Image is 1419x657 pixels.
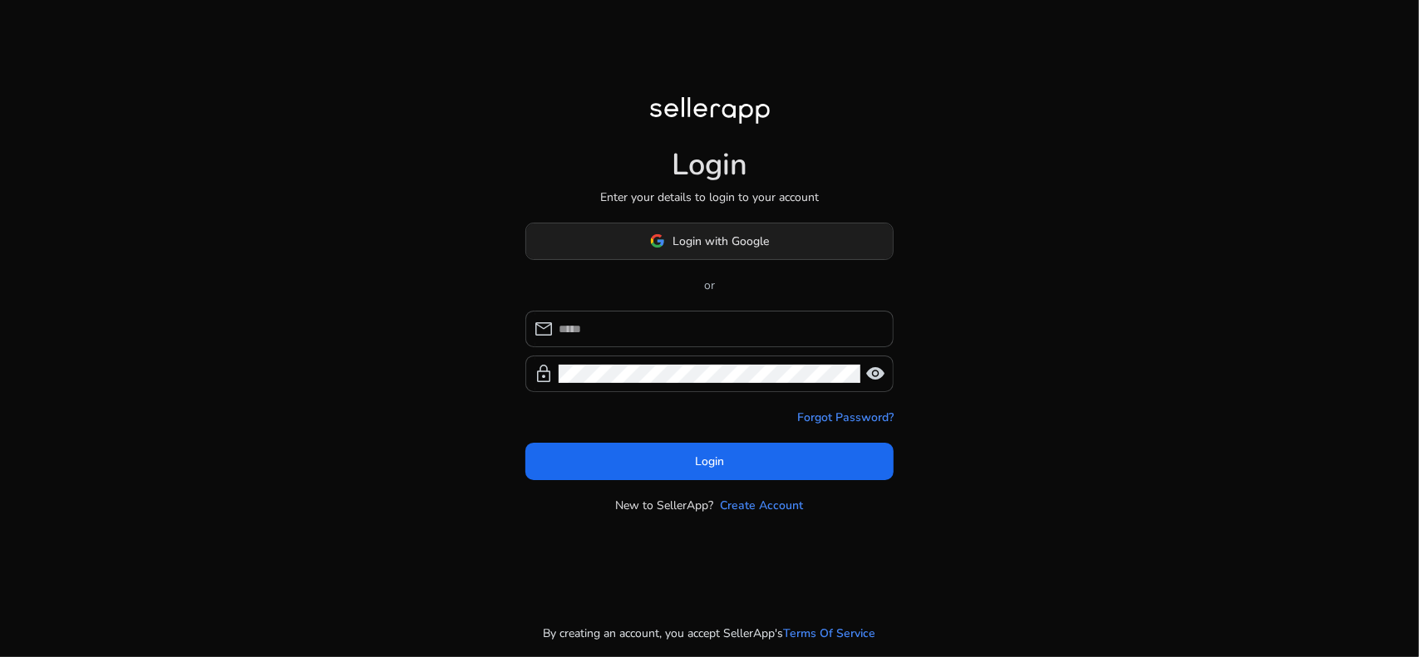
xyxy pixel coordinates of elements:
[534,364,554,384] span: lock
[525,443,894,480] button: Login
[672,147,747,183] h1: Login
[534,319,554,339] span: mail
[673,233,770,250] span: Login with Google
[865,364,885,384] span: visibility
[797,409,894,426] a: Forgot Password?
[784,625,876,642] a: Terms Of Service
[695,453,724,470] span: Login
[525,223,894,260] button: Login with Google
[721,497,804,514] a: Create Account
[525,277,894,294] p: or
[650,233,665,248] img: google-logo.svg
[600,189,819,206] p: Enter your details to login to your account
[616,497,714,514] p: New to SellerApp?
